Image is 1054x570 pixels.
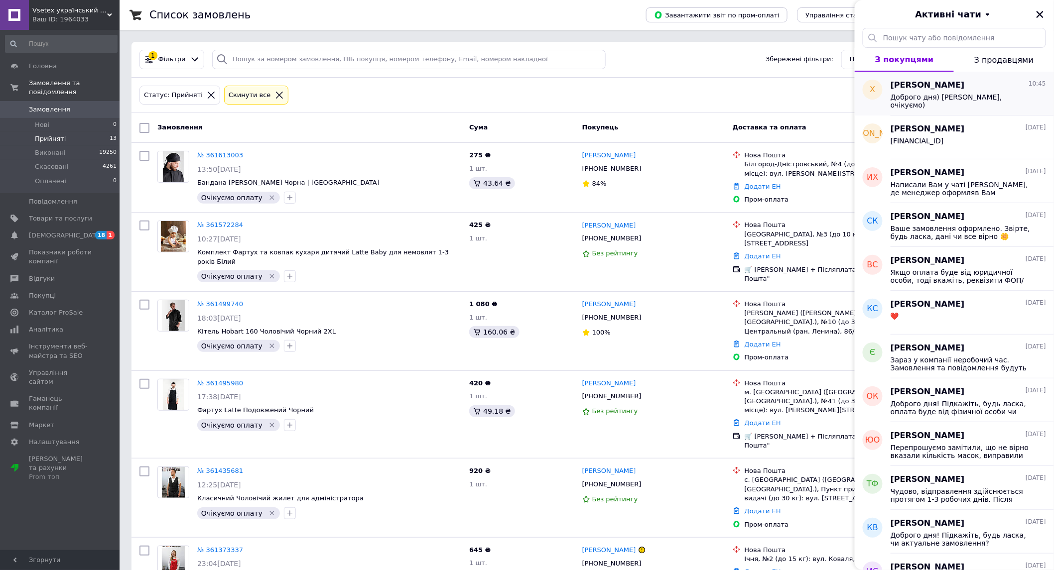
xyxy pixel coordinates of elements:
[197,221,243,228] a: № 361572284
[745,300,905,309] div: Нова Пошта
[110,134,117,143] span: 13
[745,379,905,388] div: Нова Пошта
[745,507,781,515] a: Додати ЕН
[35,177,66,186] span: Оплачені
[469,480,487,488] span: 1 шт.
[867,478,879,490] span: ТФ
[29,308,83,317] span: Каталог ProSale
[891,123,965,135] span: [PERSON_NAME]
[891,342,965,354] span: [PERSON_NAME]
[158,55,186,64] span: Фільтри
[891,93,1032,109] span: Доброго дня) [PERSON_NAME], очікуємо)
[580,557,644,570] div: [PHONE_NUMBER]
[29,421,54,430] span: Маркет
[840,128,906,139] span: [PERSON_NAME]
[891,255,965,266] span: [PERSON_NAME]
[865,435,880,446] span: ЮО
[867,216,879,227] span: СК
[745,309,905,336] div: [PERSON_NAME] ([PERSON_NAME][GEOGRAPHIC_DATA].), №10 (до 30 кг): просп. Центральный (ран. Ленина)...
[766,55,833,64] span: Збережені фільтри:
[745,520,905,529] div: Пром-оплата
[157,466,189,498] a: Фото товару
[745,341,781,348] a: Додати ЕН
[891,430,965,442] span: [PERSON_NAME]
[745,466,905,475] div: Нова Пошта
[1026,123,1046,132] span: [DATE]
[891,400,1032,416] span: Доброго дня! Підкажіть, будь ласка, оплата буде від фізичної особи чи можливо від ФОП або ТОВ?
[29,79,120,97] span: Замовлення та повідомлення
[197,179,380,186] a: Бандана [PERSON_NAME] Чорна | [GEOGRAPHIC_DATA]
[227,90,273,101] div: Cкинути все
[1026,255,1046,263] span: [DATE]
[113,120,117,129] span: 0
[197,314,241,322] span: 18:03[DATE]
[745,353,905,362] div: Пром-оплата
[582,379,636,388] a: [PERSON_NAME]
[113,177,117,186] span: 0
[1026,386,1046,395] span: [DATE]
[469,221,491,228] span: 425 ₴
[974,55,1034,65] span: З продавцями
[197,494,364,502] span: Класичний Чоловічий жилет для адміністратора
[867,259,878,271] span: ВС
[867,522,878,534] span: КВ
[891,299,965,310] span: [PERSON_NAME]
[29,342,92,360] span: Інструменти веб-майстра та SEO
[29,394,92,412] span: Гаманець компанії
[29,438,80,447] span: Налаштування
[855,335,1054,378] button: Є[PERSON_NAME][DATE]Зараз у компанії неробочий час. Замовлення та повідомлення будуть оброблені з...
[891,211,965,223] span: [PERSON_NAME]
[745,183,781,190] a: Додати ЕН
[580,232,644,245] div: [PHONE_NUMBER]
[745,151,905,160] div: Нова Пошта
[157,123,202,131] span: Замовлення
[142,90,205,101] div: Статус: Прийняті
[1034,8,1046,20] button: Закрити
[745,555,905,564] div: Ічня, №2 (до 15 кг): вул. Коваля, 1
[745,230,905,248] div: [GEOGRAPHIC_DATA], №3 (до 10 кг): ул. [STREET_ADDRESS]
[891,474,965,485] span: [PERSON_NAME]
[469,177,515,189] div: 43.64 ₴
[268,509,276,517] svg: Видалити мітку
[29,368,92,386] span: Управління сайтом
[580,311,644,324] div: [PHONE_NUMBER]
[855,378,1054,422] button: ОК[PERSON_NAME][DATE]Доброго дня! Підкажіть, будь ласка, оплата буде від фізичної особи чи можлив...
[157,379,189,411] a: Фото товару
[469,392,487,400] span: 1 шт.
[157,300,189,332] a: Фото товару
[745,221,905,229] div: Нова Пошта
[201,342,263,350] span: Очікуємо оплату
[163,151,184,182] img: Фото товару
[797,7,890,22] button: Управління статусами
[954,48,1054,72] button: З продавцями
[592,495,638,503] span: Без рейтингу
[855,466,1054,510] button: ТФ[PERSON_NAME][DATE]Чудово, відправлення здійснюється протягом 1-3 робочих днів. Після отримання...
[1026,211,1046,220] span: [DATE]
[268,421,276,429] svg: Видалити мітку
[469,326,519,338] div: 160.06 ₴
[745,475,905,503] div: с. [GEOGRAPHIC_DATA] ([GEOGRAPHIC_DATA], [GEOGRAPHIC_DATA].), Пункт приймання-видачі (до 30 кг): ...
[29,214,92,223] span: Товари та послуги
[32,15,120,24] div: Ваш ID: 1964033
[197,151,243,159] a: № 361613003
[197,546,243,554] a: № 361373337
[582,151,636,160] a: [PERSON_NAME]
[469,546,491,554] span: 645 ₴
[891,518,965,529] span: [PERSON_NAME]
[197,165,241,173] span: 13:50[DATE]
[268,272,276,280] svg: Видалити мітку
[29,291,56,300] span: Покупці
[197,393,241,401] span: 17:38[DATE]
[745,419,781,427] a: Додати ЕН
[197,300,243,308] a: № 361499740
[29,455,92,482] span: [PERSON_NAME] та рахунки
[580,478,644,491] div: [PHONE_NUMBER]
[469,467,491,474] span: 920 ₴
[469,405,515,417] div: 49.18 ₴
[875,55,934,64] span: З покупцями
[212,50,605,69] input: Пошук за номером замовлення, ПІБ покупця, номером телефону, Email, номером накладної
[161,221,186,252] img: Фото товару
[883,8,1026,21] button: Активні чати
[197,328,336,335] a: Кітель Hobart 160 Чоловічий Чорний 2XL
